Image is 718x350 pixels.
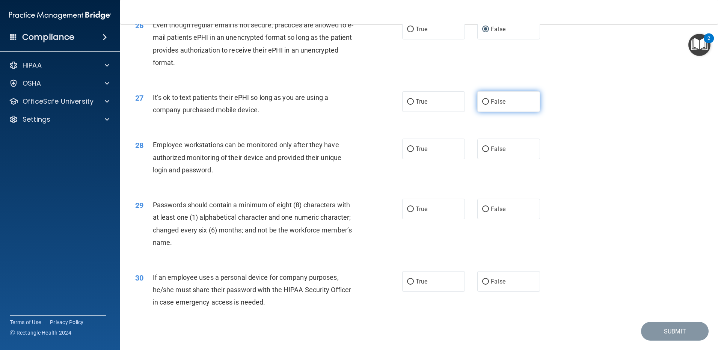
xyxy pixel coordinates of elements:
[153,94,328,114] span: It’s ok to text patients their ePHI so long as you are using a company purchased mobile device.
[23,97,94,106] p: OfficeSafe University
[416,145,427,152] span: True
[153,201,352,246] span: Passwords should contain a minimum of eight (8) characters with at least one (1) alphabetical cha...
[482,99,489,105] input: False
[135,201,143,210] span: 29
[407,279,414,285] input: True
[9,97,109,106] a: OfficeSafe University
[482,207,489,212] input: False
[135,21,143,30] span: 26
[407,27,414,32] input: True
[135,94,143,103] span: 27
[9,8,111,23] img: PMB logo
[491,278,505,285] span: False
[641,322,709,341] button: Submit
[688,34,710,56] button: Open Resource Center, 2 new notifications
[22,32,74,42] h4: Compliance
[153,141,341,173] span: Employee workstations can be monitored only after they have authorized monitoring of their device...
[491,205,505,213] span: False
[23,61,42,70] p: HIPAA
[135,273,143,282] span: 30
[10,318,41,326] a: Terms of Use
[491,145,505,152] span: False
[135,141,143,150] span: 28
[707,38,710,48] div: 2
[491,26,505,33] span: False
[23,115,50,124] p: Settings
[491,98,505,105] span: False
[416,278,427,285] span: True
[153,21,354,66] span: Even though regular email is not secure, practices are allowed to e-mail patients ePHI in an unen...
[416,26,427,33] span: True
[416,98,427,105] span: True
[416,205,427,213] span: True
[407,99,414,105] input: True
[10,329,71,336] span: Ⓒ Rectangle Health 2024
[482,27,489,32] input: False
[23,79,41,88] p: OSHA
[482,279,489,285] input: False
[407,207,414,212] input: True
[50,318,84,326] a: Privacy Policy
[9,61,109,70] a: HIPAA
[153,273,351,306] span: If an employee uses a personal device for company purposes, he/she must share their password with...
[9,79,109,88] a: OSHA
[482,146,489,152] input: False
[407,146,414,152] input: True
[9,115,109,124] a: Settings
